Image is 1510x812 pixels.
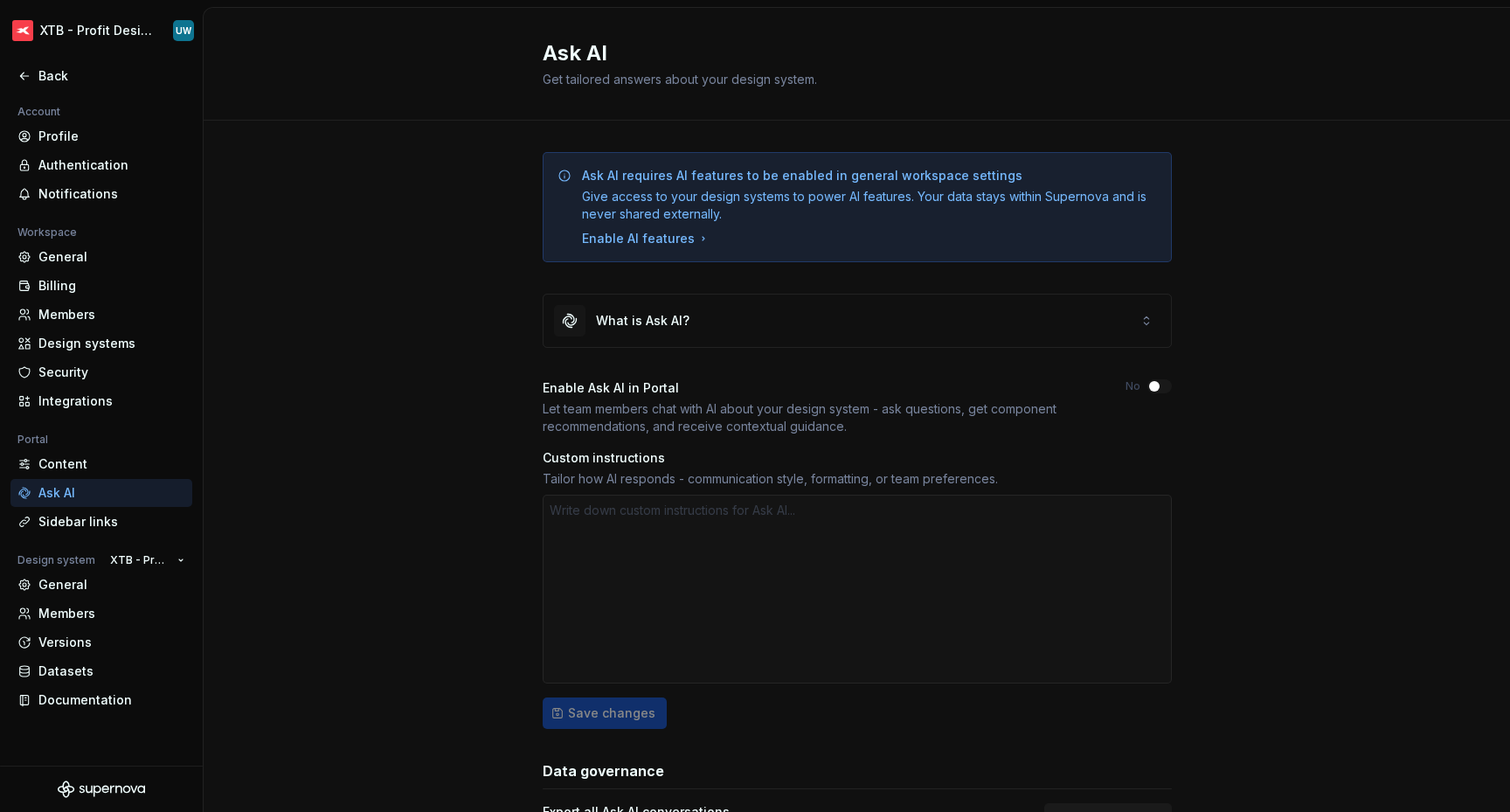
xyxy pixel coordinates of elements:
[38,128,185,145] div: Profile
[10,330,192,357] a: Design systems
[10,686,192,714] a: Documentation
[543,379,1094,397] div: Enable Ask AI in Portal
[38,605,185,622] div: Members
[10,222,84,243] div: Workspace
[38,185,185,203] div: Notifications
[10,550,102,571] div: Design system
[10,243,192,271] a: General
[543,39,1151,67] h2: Ask AI
[543,760,664,781] h3: Data governance
[10,657,192,685] a: Datasets
[543,470,1172,488] div: Tailor how AI responds - communication style, formatting, or team preferences.
[38,576,185,593] div: General
[10,101,67,122] div: Account
[3,11,199,50] button: XTB - Profit Design SystemUW
[110,553,170,567] span: XTB - Profit Design System
[10,508,192,536] a: Sidebar links
[40,22,152,39] div: XTB - Profit Design System
[10,628,192,656] a: Versions
[543,449,1172,467] div: Custom instructions
[10,358,192,386] a: Security
[543,400,1094,435] div: Let team members chat with AI about your design system - ask questions, get component recommendat...
[596,312,689,330] div: What is Ask AI?
[10,151,192,179] a: Authentication
[176,24,191,38] div: UW
[543,72,817,87] span: Get tailored answers about your design system.
[58,781,145,798] svg: Supernova Logo
[10,600,192,628] a: Members
[10,571,192,599] a: General
[10,479,192,507] a: Ask AI
[38,691,185,709] div: Documentation
[38,248,185,266] div: General
[10,387,192,415] a: Integrations
[582,188,1157,223] div: Give access to your design systems to power AI features. Your data stays within Supernova and is ...
[38,513,185,531] div: Sidebar links
[38,364,185,381] div: Security
[38,455,185,473] div: Content
[10,180,192,208] a: Notifications
[38,634,185,651] div: Versions
[38,277,185,295] div: Billing
[1126,379,1140,393] label: No
[10,62,192,90] a: Back
[38,392,185,410] div: Integrations
[582,167,1022,184] div: Ask AI requires AI features to be enabled in general workspace settings
[10,301,192,329] a: Members
[38,306,185,323] div: Members
[582,230,710,247] button: Enable AI features
[10,272,192,300] a: Billing
[38,484,185,502] div: Ask AI
[38,67,185,85] div: Back
[12,20,33,41] img: 69bde2f7-25a0-4577-ad58-aa8b0b39a544.png
[10,122,192,150] a: Profile
[38,663,185,680] div: Datasets
[10,429,55,450] div: Portal
[10,450,192,478] a: Content
[38,335,185,352] div: Design systems
[38,156,185,174] div: Authentication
